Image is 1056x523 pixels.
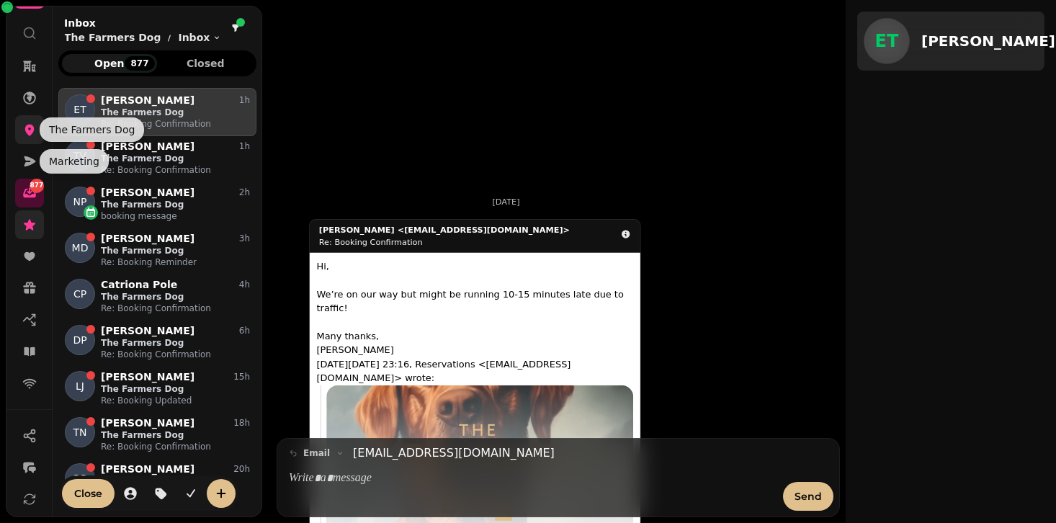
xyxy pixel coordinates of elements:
p: [DATE] [492,196,519,207]
p: booking message [101,210,250,222]
p: [PERSON_NAME] [101,187,194,199]
div: We’re on our way but might be running 10-15 minutes late due to traffic! [317,287,634,316]
div: 877 [124,55,155,71]
p: [PERSON_NAME] [101,371,194,383]
p: The Farmers Dog [101,291,250,303]
a: [EMAIL_ADDRESS][DOMAIN_NAME] [317,359,571,384]
p: 2h [239,187,250,198]
div: [PERSON_NAME] [317,344,634,357]
p: 18h [233,417,250,429]
p: 20h [233,463,250,475]
div: Many thanks, [317,329,634,343]
button: detail [616,224,635,243]
a: [EMAIL_ADDRESS][DOMAIN_NAME] [353,444,555,462]
p: [PERSON_NAME] [101,463,194,475]
p: [PERSON_NAME] [101,233,194,245]
span: SG [73,471,87,486]
div: Marketing [40,149,109,174]
span: MD [72,241,89,255]
p: Re: Booking Confirmation [101,441,250,452]
span: ET [73,102,86,117]
h2: Inbox [64,16,221,30]
span: Closed [170,58,242,68]
div: Re: Booking Confirmation [319,236,570,247]
p: The Farmers Dog [101,245,250,256]
span: Open [73,58,146,68]
button: Send [783,482,833,511]
div: The Farmers Dog [40,117,144,142]
button: create-convo [207,479,236,508]
button: is-read [176,479,205,508]
p: Re: Booking Confirmation [101,118,250,130]
p: 1h [239,94,250,106]
span: Close [74,488,102,499]
p: The Farmers Dog [101,199,250,210]
button: Closed [158,54,254,73]
p: Re: Booking Confirmation [101,349,250,360]
p: Re: Booking Confirmation [101,164,250,176]
p: [PERSON_NAME] [101,325,194,337]
p: Re: Booking Reminder [101,256,250,268]
p: Re: Booking Updated [101,395,250,406]
button: filter [227,19,244,37]
p: [PERSON_NAME] [101,140,194,153]
button: Open877 [62,54,157,73]
p: 20h [233,509,250,521]
span: TV [73,148,86,163]
span: DP [73,333,86,347]
p: 3h [239,233,250,244]
div: grid [58,88,256,511]
p: 4h [239,279,250,290]
p: [PERSON_NAME] [101,417,194,429]
span: Send [795,491,822,501]
p: The Farmers Dog [101,383,250,395]
button: Inbox [178,30,221,45]
button: tag-thread [146,479,175,508]
span: 877 [30,181,44,191]
p: Re: Booking Confirmation [101,303,250,314]
p: 6h [239,325,250,336]
p: The Farmers Dog [101,429,250,441]
a: 877 [15,179,44,207]
p: The Farmers Dog [101,153,250,164]
p: The Farmers Dog [101,337,250,349]
h2: [PERSON_NAME] [921,31,1055,51]
p: [PERSON_NAME] [101,94,194,107]
p: 1h [239,140,250,152]
button: Close [62,479,115,508]
div: Hi, [317,260,634,274]
nav: breadcrumb [64,30,221,45]
span: NP [73,195,87,209]
span: TN [73,425,86,439]
p: Catriona Pole [101,279,177,291]
button: email [283,444,350,462]
p: The Farmers Dog [64,30,161,45]
p: 15h [233,371,250,383]
p: The Farmers Dog [101,107,250,118]
div: [PERSON_NAME] <[EMAIL_ADDRESS][DOMAIN_NAME]> [319,224,570,236]
div: [DATE][DATE] 23:16, Reservations < > wrote: [317,357,634,385]
span: LJ [76,379,84,393]
span: ET [875,32,899,50]
img: brand logo [406,424,555,520]
span: CP [73,287,86,301]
